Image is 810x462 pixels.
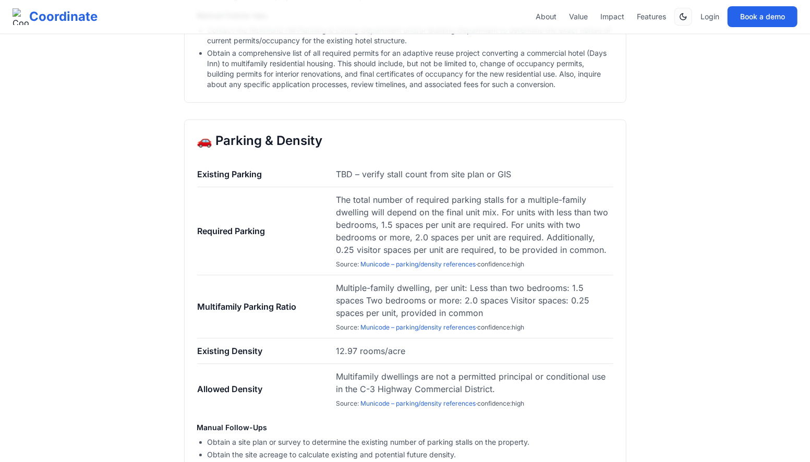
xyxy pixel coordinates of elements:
a: Login [700,11,719,22]
button: Switch to dark mode [674,8,692,26]
a: Impact [600,11,624,22]
span: The total number of required parking stalls for a multiple-family dwelling will depend on the fin... [336,193,612,256]
span: Source : · confidence: high [336,260,524,269]
a: Value [569,11,588,22]
a: Municode – parking/density references [360,399,476,407]
span: Source : · confidence: high [336,323,524,332]
li: Obtain the site acreage to calculate existing and potential future density. [208,449,613,460]
h3: Manual Follow-Ups [197,422,613,433]
a: Features [637,11,666,22]
td: Existing Density [197,338,336,364]
span: Multiple-family dwelling, per unit: Less than two bedrooms: 1.5 spaces Two bedrooms or more: 2.0 ... [336,282,612,319]
span: TBD – verify stall count from site plan or GIS [336,169,511,179]
span: Multifamily dwellings are not a permitted principal or conditional use in the C-3 Highway Commerc... [336,370,612,395]
span: Coordinate [29,8,98,25]
a: About [536,11,557,22]
td: Allowed Density [197,364,336,415]
a: Municode – parking/density references [360,323,476,331]
li: Obtain a comprehensive list of all required permits for an adaptive reuse project converting a co... [208,48,613,90]
h2: 🚗 Parking & Density [197,132,613,149]
td: Existing Parking [197,162,336,187]
span: Source : · confidence: high [336,399,524,408]
a: Municode – parking/density references [360,260,476,268]
button: Book a demo [728,6,797,27]
span: 12.97 rooms/acre [336,346,405,356]
li: Contact the Richmond Hill Planning & Zoning Department and/or Building Department to determine th... [208,25,613,46]
a: Coordinate [13,8,98,25]
td: Required Parking [197,187,336,275]
li: Obtain a site plan or survey to determine the existing number of parking stalls on the property. [208,437,613,447]
img: Coordinate [13,8,29,25]
td: Multifamily Parking Ratio [197,275,336,338]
